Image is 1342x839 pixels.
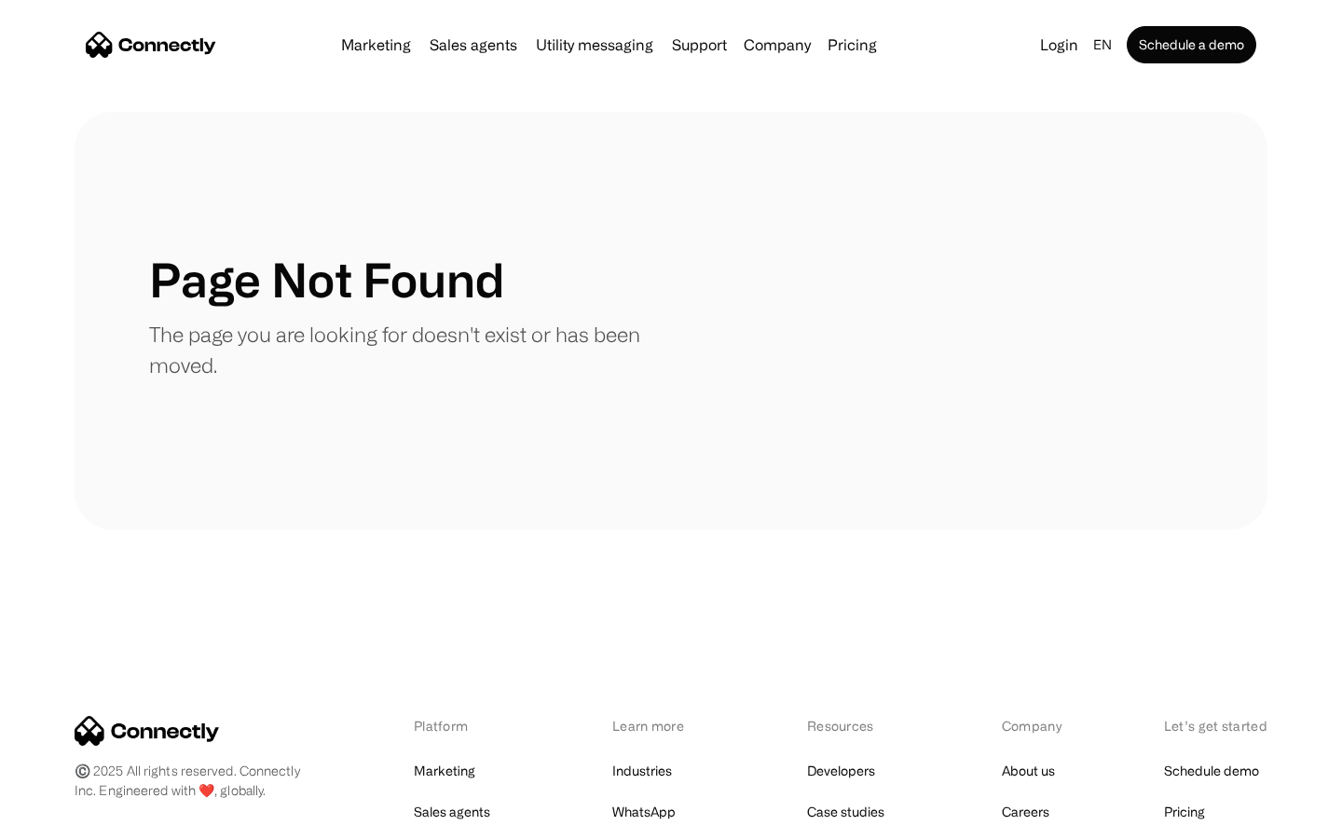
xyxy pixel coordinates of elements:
[1002,758,1055,784] a: About us
[738,32,816,58] div: Company
[414,799,490,825] a: Sales agents
[37,806,112,832] ul: Language list
[820,37,884,52] a: Pricing
[807,758,875,784] a: Developers
[1002,799,1049,825] a: Careers
[1164,758,1259,784] a: Schedule demo
[612,716,710,736] div: Learn more
[1086,32,1123,58] div: en
[334,37,418,52] a: Marketing
[1033,32,1086,58] a: Login
[86,31,216,59] a: home
[1164,799,1205,825] a: Pricing
[414,758,475,784] a: Marketing
[807,716,905,736] div: Resources
[612,799,676,825] a: WhatsApp
[414,716,515,736] div: Platform
[1002,716,1067,736] div: Company
[19,805,112,832] aside: Language selected: English
[664,37,734,52] a: Support
[1127,26,1256,63] a: Schedule a demo
[528,37,661,52] a: Utility messaging
[744,32,811,58] div: Company
[422,37,525,52] a: Sales agents
[149,319,671,380] p: The page you are looking for doesn't exist or has been moved.
[807,799,884,825] a: Case studies
[149,252,504,308] h1: Page Not Found
[1164,716,1267,736] div: Let’s get started
[612,758,672,784] a: Industries
[1093,32,1112,58] div: en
